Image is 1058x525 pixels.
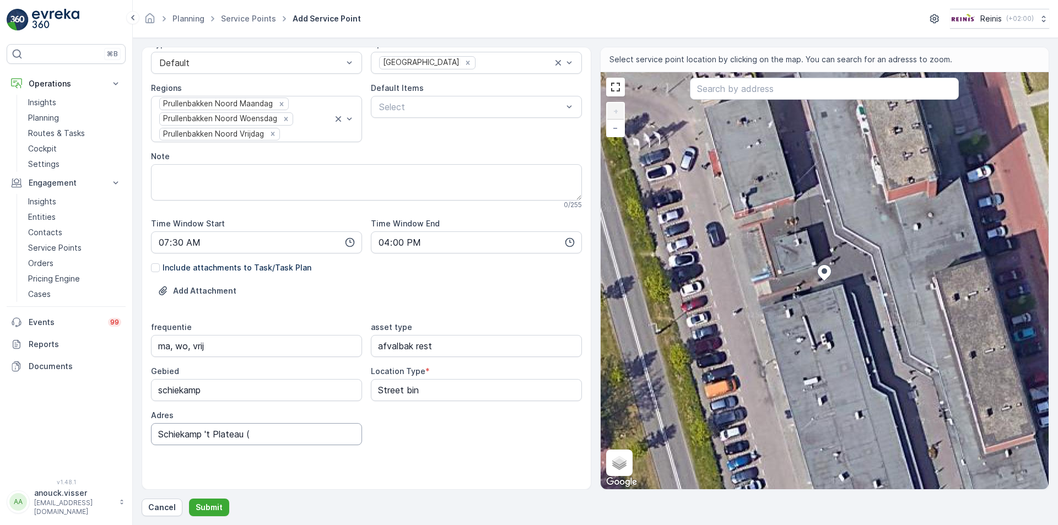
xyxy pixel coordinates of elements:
[160,113,279,125] div: Prullenbakken Noord Woensdag
[151,410,174,420] label: Adres
[172,14,204,23] a: Planning
[160,128,266,140] div: Prullenbakken Noord Vrijdag
[151,322,192,332] label: frequentie
[9,493,27,511] div: AA
[379,100,563,113] p: Select
[603,475,640,489] a: Open this area in Google Maps (opens a new window)
[564,201,582,209] p: 0 / 255
[29,317,101,328] p: Events
[7,488,126,516] button: AAanouck.visser[EMAIL_ADDRESS][DOMAIN_NAME]
[189,499,229,516] button: Submit
[462,58,474,68] div: Remove Prullenbakken
[160,98,274,110] div: Prullenbakken Noord Maandag
[28,273,80,284] p: Pricing Engine
[371,366,425,376] label: Location Type
[28,242,82,253] p: Service Points
[24,209,126,225] a: Entities
[24,126,126,141] a: Routes & Tasks
[24,240,126,256] a: Service Points
[151,366,179,376] label: Gebied
[7,479,126,485] span: v 1.48.1
[613,123,618,132] span: −
[371,219,440,228] label: Time Window End
[28,212,56,223] p: Entities
[24,95,126,110] a: Insights
[24,156,126,172] a: Settings
[371,83,424,93] label: Default Items
[107,50,118,58] p: ⌘B
[607,79,624,95] a: View Fullscreen
[28,143,57,154] p: Cockpit
[29,361,121,372] p: Documents
[196,502,223,513] p: Submit
[607,103,624,120] a: Zoom In
[28,128,85,139] p: Routes & Tasks
[28,112,59,123] p: Planning
[276,99,288,109] div: Remove Prullenbakken Noord Maandag
[24,286,126,302] a: Cases
[151,282,243,300] button: Upload File
[613,106,618,116] span: +
[7,9,29,31] img: logo
[290,13,363,24] span: Add Service Point
[151,219,225,228] label: Time Window Start
[7,311,126,333] a: Events99
[142,499,182,516] button: Cancel
[7,172,126,194] button: Engagement
[280,114,292,124] div: Remove Prullenbakken Noord Woensdag
[28,159,60,170] p: Settings
[950,9,1049,29] button: Reinis(+02:00)
[380,57,461,68] div: [GEOGRAPHIC_DATA]
[151,151,170,161] label: Note
[7,333,126,355] a: Reports
[7,355,126,377] a: Documents
[163,262,311,273] p: Include attachments to Task/Task Plan
[267,129,279,139] div: Remove Prullenbakken Noord Vrijdag
[24,256,126,271] a: Orders
[980,13,1002,24] p: Reinis
[371,322,412,332] label: asset type
[29,339,121,350] p: Reports
[148,502,176,513] p: Cancel
[173,285,236,296] p: Add Attachment
[151,83,182,93] label: Regions
[34,499,114,516] p: [EMAIL_ADDRESS][DOMAIN_NAME]
[29,177,104,188] p: Engagement
[28,196,56,207] p: Insights
[28,289,51,300] p: Cases
[28,97,56,108] p: Insights
[221,14,276,23] a: Service Points
[34,488,114,499] p: anouck.visser
[1006,14,1034,23] p: ( +02:00 )
[24,141,126,156] a: Cockpit
[607,451,631,475] a: Layers
[7,73,126,95] button: Operations
[24,194,126,209] a: Insights
[29,78,104,89] p: Operations
[609,54,952,65] span: Select service point location by clicking on the map. You can search for an adresss to zoom.
[28,258,53,269] p: Orders
[607,120,624,136] a: Zoom Out
[603,475,640,489] img: Google
[32,9,79,31] img: logo_light-DOdMpM7g.png
[24,225,126,240] a: Contacts
[24,271,126,286] a: Pricing Engine
[110,318,119,327] p: 99
[28,227,62,238] p: Contacts
[144,17,156,26] a: Homepage
[24,110,126,126] a: Planning
[690,78,959,100] input: Search by address
[950,13,976,25] img: Reinis-Logo-Vrijstaand_Tekengebied-1-copy2_aBO4n7j.png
